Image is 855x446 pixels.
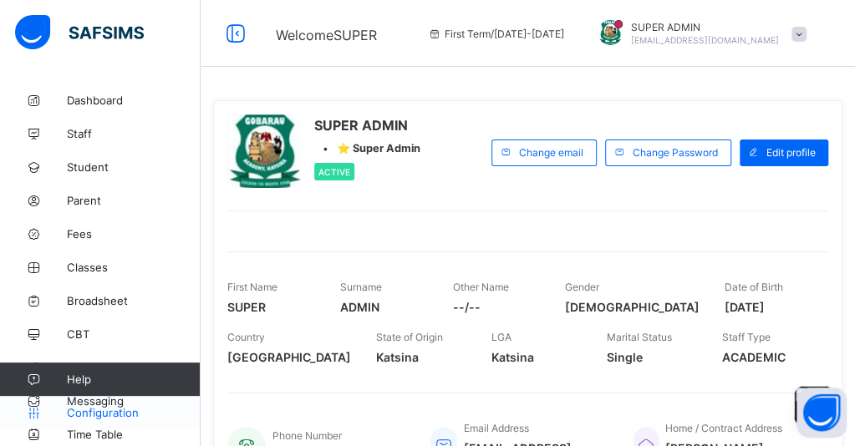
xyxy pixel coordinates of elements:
[67,194,201,207] span: Parent
[314,142,420,155] div: •
[227,350,351,364] span: [GEOGRAPHIC_DATA]
[314,117,420,134] span: SUPER ADMIN
[631,21,779,33] span: SUPER ADMIN
[724,281,782,293] span: Date of Birth
[67,160,201,174] span: Student
[721,350,812,364] span: ACADEMIC
[376,331,443,343] span: State of Origin
[67,294,201,307] span: Broadsheet
[227,281,277,293] span: First Name
[67,428,201,441] span: Time Table
[67,327,201,341] span: CBT
[67,127,201,140] span: Staff
[67,406,200,419] span: Configuration
[67,94,201,107] span: Dashboard
[766,146,816,159] span: Edit profile
[491,331,511,343] span: LGA
[318,167,350,177] span: Active
[67,373,200,386] span: Help
[67,261,201,274] span: Classes
[227,331,265,343] span: Country
[453,300,541,314] span: --/--
[272,429,342,442] span: Phone Number
[453,281,509,293] span: Other Name
[227,300,315,314] span: SUPER
[337,142,420,155] span: ⭐ Super Admin
[519,146,583,159] span: Change email
[633,146,718,159] span: Change Password
[376,350,466,364] span: Katsina
[581,20,815,48] div: SUPERADMIN
[721,331,770,343] span: Staff Type
[67,361,201,374] span: Lesson Plan
[428,28,564,40] span: session/term information
[15,15,144,50] img: safsims
[340,281,382,293] span: Surname
[631,35,779,45] span: [EMAIL_ADDRESS][DOMAIN_NAME]
[276,27,377,43] span: Welcome SUPER
[607,331,672,343] span: Marital Status
[607,350,697,364] span: Single
[565,300,699,314] span: [DEMOGRAPHIC_DATA]
[464,422,529,434] span: Email Address
[796,388,847,438] button: Open asap
[665,422,782,434] span: Home / Contract Address
[340,300,428,314] span: ADMIN
[491,350,582,364] span: Katsina
[67,227,201,241] span: Fees
[724,300,812,314] span: [DATE]
[565,281,599,293] span: Gender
